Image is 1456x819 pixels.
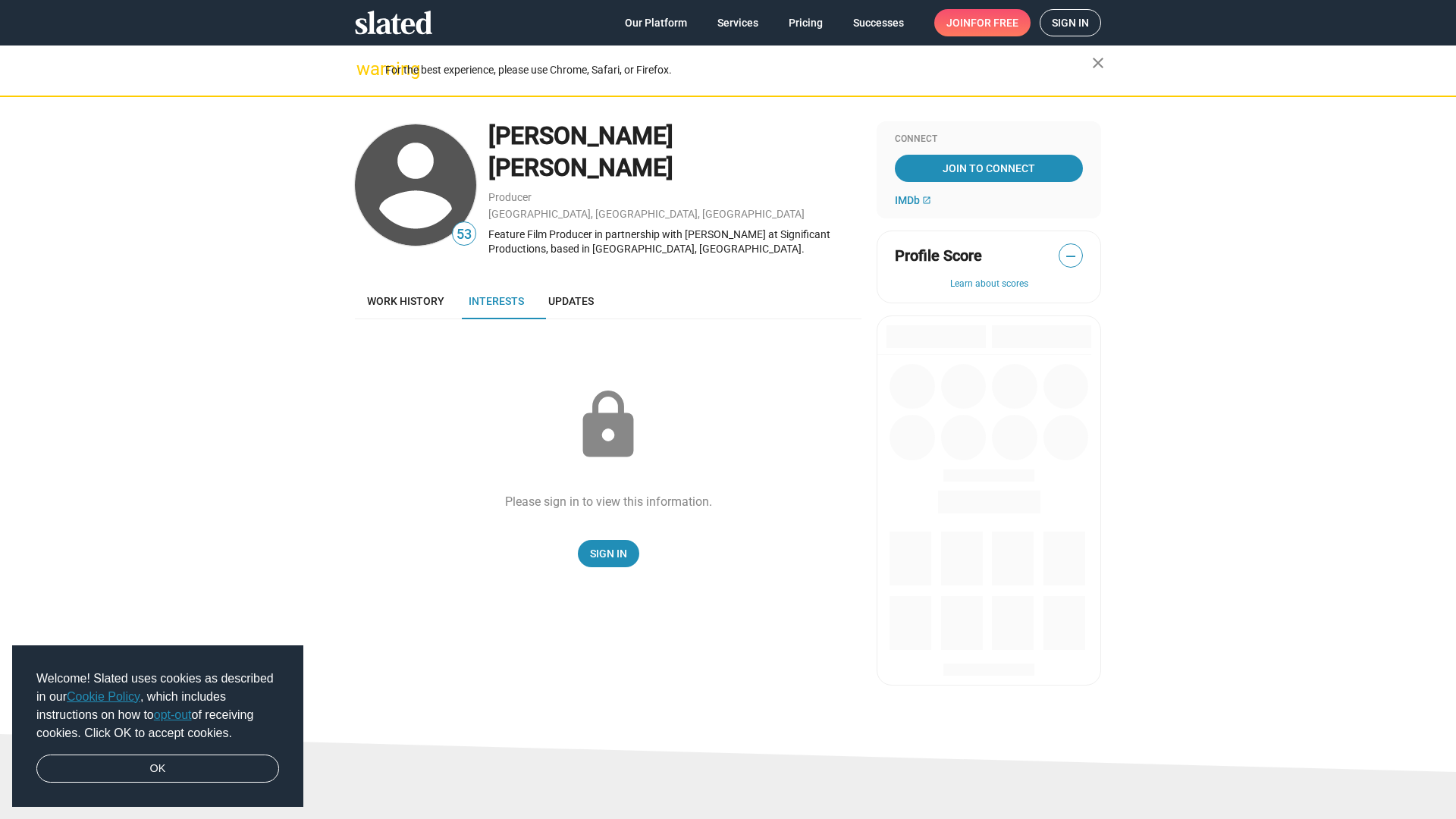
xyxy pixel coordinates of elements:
a: Updates [536,283,606,319]
span: IMDb [895,194,920,206]
a: Services [705,9,770,36]
span: — [1059,246,1082,266]
a: Cookie Policy [67,690,140,703]
mat-icon: warning [356,60,375,78]
button: Learn about scores [895,278,1083,290]
span: 53 [453,224,475,245]
a: Join To Connect [895,155,1083,182]
a: Producer [488,191,532,203]
span: Sign in [1052,10,1089,36]
a: IMDb [895,194,931,206]
span: Services [717,9,758,36]
div: Connect [895,133,1083,146]
a: Interests [457,283,536,319]
a: Pricing [777,9,835,36]
a: [GEOGRAPHIC_DATA], [GEOGRAPHIC_DATA], [GEOGRAPHIC_DATA] [488,208,805,220]
a: Our Platform [613,9,699,36]
div: [PERSON_NAME] [PERSON_NAME] [488,120,861,184]
a: Sign In [578,540,639,567]
a: Successes [841,9,916,36]
mat-icon: lock [570,388,646,463]
mat-icon: open_in_new [922,196,931,205]
span: Our Platform [625,9,687,36]
span: Successes [853,9,904,36]
span: Join To Connect [898,155,1080,182]
span: Sign In [590,540,627,567]
span: for free [971,9,1018,36]
div: Feature Film Producer in partnership with [PERSON_NAME] at Significant Productions, based in [GEO... [488,227,861,256]
div: cookieconsent [12,645,303,808]
div: Please sign in to view this information. [505,494,712,510]
span: Interests [469,295,524,307]
a: dismiss cookie message [36,755,279,783]
a: Sign in [1040,9,1101,36]
a: Work history [355,283,457,319]
span: Pricing [789,9,823,36]
a: Joinfor free [934,9,1031,36]
span: Updates [548,295,594,307]
span: Join [946,9,1018,36]
div: For the best experience, please use Chrome, Safari, or Firefox. [385,60,1092,80]
span: Work history [367,295,444,307]
a: opt-out [154,708,192,721]
mat-icon: close [1089,54,1107,72]
span: Welcome! Slated uses cookies as described in our , which includes instructions on how to of recei... [36,670,279,742]
span: Profile Score [895,246,982,266]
